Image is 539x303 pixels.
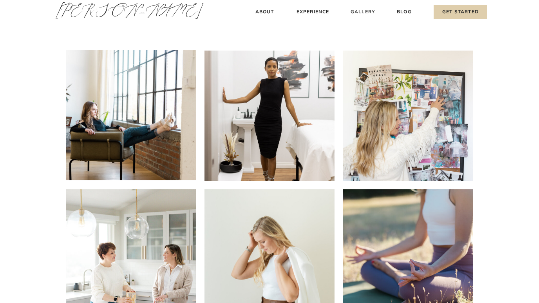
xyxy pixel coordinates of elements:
a: About [253,8,276,16]
a: Gallery [350,8,376,16]
a: Get Started [434,5,487,19]
a: Blog [395,8,413,16]
a: Experience [295,8,330,16]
